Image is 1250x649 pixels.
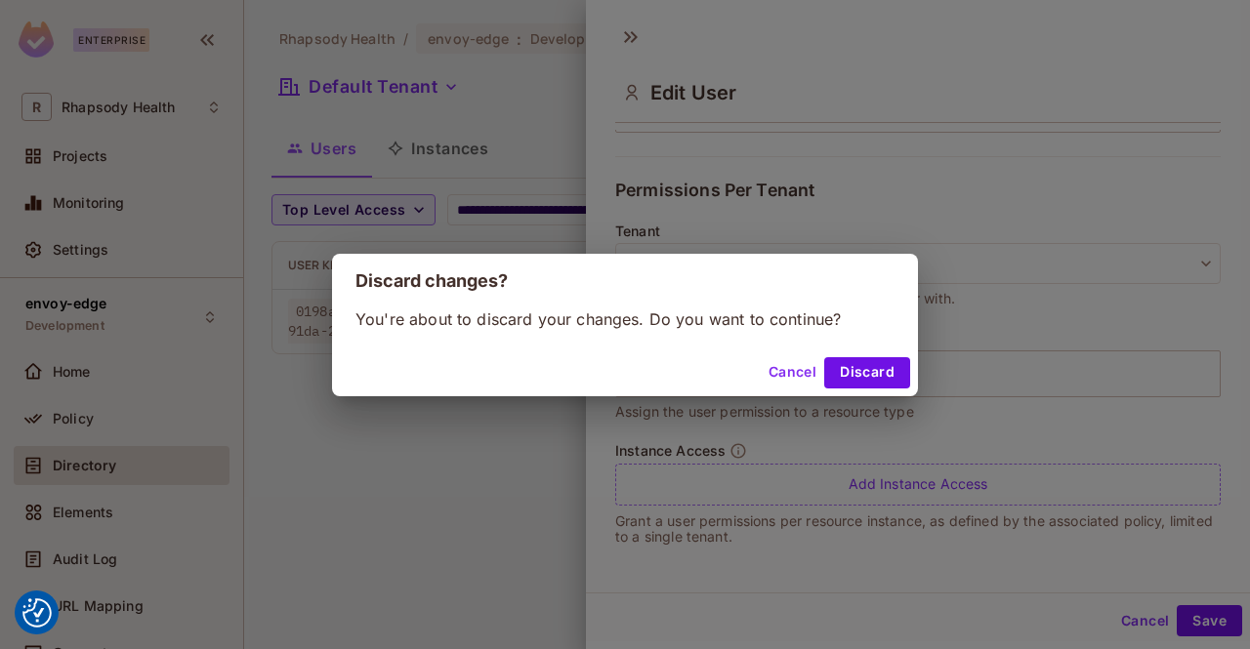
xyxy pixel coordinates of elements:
[355,308,895,330] p: You're about to discard your changes. Do you want to continue?
[761,357,824,388] button: Cancel
[824,357,910,388] button: Discard
[22,598,52,628] button: Consent Preferences
[332,254,918,308] h2: Discard changes?
[22,598,52,628] img: Revisit consent button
